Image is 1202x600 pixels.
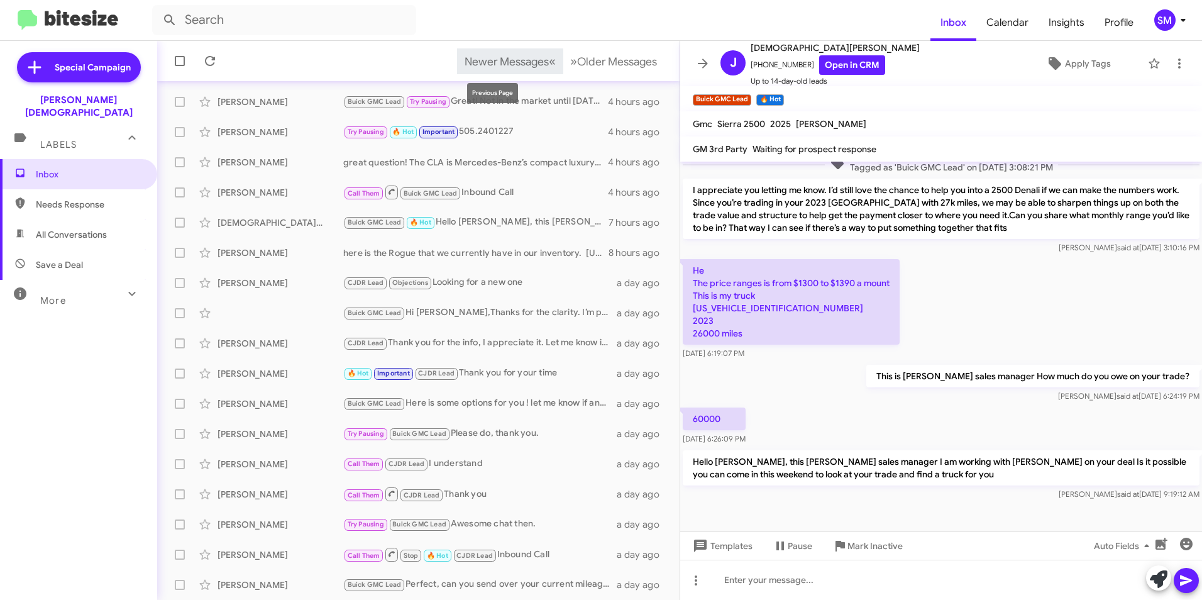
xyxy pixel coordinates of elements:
[456,552,493,560] span: CJDR Lead
[976,4,1039,41] a: Calendar
[609,247,670,259] div: 8 hours ago
[1014,52,1142,75] button: Apply Tags
[683,434,746,443] span: [DATE] 6:26:09 PM
[377,369,410,377] span: Important
[1117,489,1139,499] span: said at
[763,535,822,557] button: Pause
[457,48,563,74] button: Previous
[55,61,131,74] span: Special Campaign
[788,535,812,557] span: Pause
[617,367,670,380] div: a day ago
[683,408,746,430] p: 60000
[866,365,1199,387] p: This is [PERSON_NAME] sales manager How much do you owe on your trade?
[690,535,753,557] span: Templates
[343,336,617,350] div: Thank you for the info, I appreciate it. Let me know if there's a possibility of getting the pric...
[343,94,608,109] div: Great! Not in the market until [DATE]
[751,40,920,55] span: [DEMOGRAPHIC_DATA][PERSON_NAME]
[847,535,903,557] span: Mark Inactive
[392,128,414,136] span: 🔥 Hot
[753,143,876,155] span: Waiting for prospect response
[683,450,1199,486] p: Hello [PERSON_NAME], this [PERSON_NAME] sales manager I am working with [PERSON_NAME] on your dea...
[418,369,455,377] span: CJDR Lead
[343,457,617,471] div: I understand
[819,55,885,75] a: Open in CRM
[751,75,920,87] span: Up to 14-day-old leads
[218,96,343,108] div: [PERSON_NAME]
[770,118,791,130] span: 2025
[930,4,976,41] span: Inbox
[404,552,419,560] span: Stop
[348,309,402,317] span: Buick GMC Lead
[392,279,428,287] span: Objections
[218,247,343,259] div: [PERSON_NAME]
[1094,4,1144,41] a: Profile
[343,215,609,230] div: Hello [PERSON_NAME], this [PERSON_NAME] sales manager I am working with [PERSON_NAME] on your dea...
[717,118,765,130] span: Sierra 2500
[683,348,744,358] span: [DATE] 6:19:07 PM
[683,179,1199,239] p: I appreciate you letting me know. I’d still love the chance to help you into a 2500 Denali if we ...
[1058,391,1199,401] span: [PERSON_NAME] [DATE] 6:24:19 PM
[796,118,866,130] span: [PERSON_NAME]
[465,55,549,69] span: Newer Messages
[348,369,369,377] span: 🔥 Hot
[1144,9,1188,31] button: SM
[608,156,670,169] div: 4 hours ago
[822,535,913,557] button: Mark Inactive
[1094,535,1154,557] span: Auto Fields
[617,428,670,440] div: a day ago
[348,339,384,347] span: CJDR Lead
[467,83,518,103] div: Previous Page
[410,218,431,226] span: 🔥 Hot
[617,548,670,561] div: a day ago
[348,520,384,528] span: Try Pausing
[756,94,783,106] small: 🔥 Hot
[348,491,380,499] span: Call Them
[389,460,425,468] span: CJDR Lead
[218,277,343,289] div: [PERSON_NAME]
[218,579,343,591] div: [PERSON_NAME]
[218,186,343,199] div: [PERSON_NAME]
[1039,4,1094,41] a: Insights
[410,97,446,106] span: Try Pausing
[825,155,1058,174] span: Tagged as 'Buick GMC Lead' on [DATE] 3:08:21 PM
[577,55,657,69] span: Older Messages
[218,337,343,350] div: [PERSON_NAME]
[218,548,343,561] div: [PERSON_NAME]
[751,55,920,75] span: [PHONE_NUMBER]
[36,168,143,181] span: Inbox
[404,491,440,499] span: CJDR Lead
[427,552,448,560] span: 🔥 Hot
[218,126,343,138] div: [PERSON_NAME]
[617,277,670,289] div: a day ago
[608,96,670,108] div: 4 hours ago
[348,399,402,408] span: Buick GMC Lead
[343,156,608,169] div: great question! The CLA is Mercedes-Benz’s compact luxury four-door coupe. It’s sportier and slee...
[343,366,617,381] div: Thank you for your time
[1117,391,1139,401] span: said at
[348,460,380,468] span: Call Them
[218,518,343,531] div: [PERSON_NAME]
[152,5,416,35] input: Search
[693,118,712,130] span: Gmc
[348,581,402,589] span: Buick GMC Lead
[563,48,664,74] button: Next
[343,486,617,502] div: Thank you
[343,306,617,320] div: Hi [PERSON_NAME],Thanks for the clarity. I’m putting together out-the-door options for the Sierra...
[40,295,66,306] span: More
[36,258,83,271] span: Save a Deal
[218,428,343,440] div: [PERSON_NAME]
[17,52,141,82] a: Special Campaign
[609,216,670,229] div: 7 hours ago
[1084,535,1164,557] button: Auto Fields
[693,143,747,155] span: GM 3rd Party
[343,396,617,411] div: Here is some options for you ! let me know if any of theses would work out
[617,307,670,319] div: a day ago
[422,128,455,136] span: Important
[1059,489,1199,499] span: [PERSON_NAME] [DATE] 9:19:12 AM
[404,189,458,197] span: Buick GMC Lead
[1059,243,1199,252] span: [PERSON_NAME] [DATE] 3:10:16 PM
[458,48,664,74] nav: Page navigation example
